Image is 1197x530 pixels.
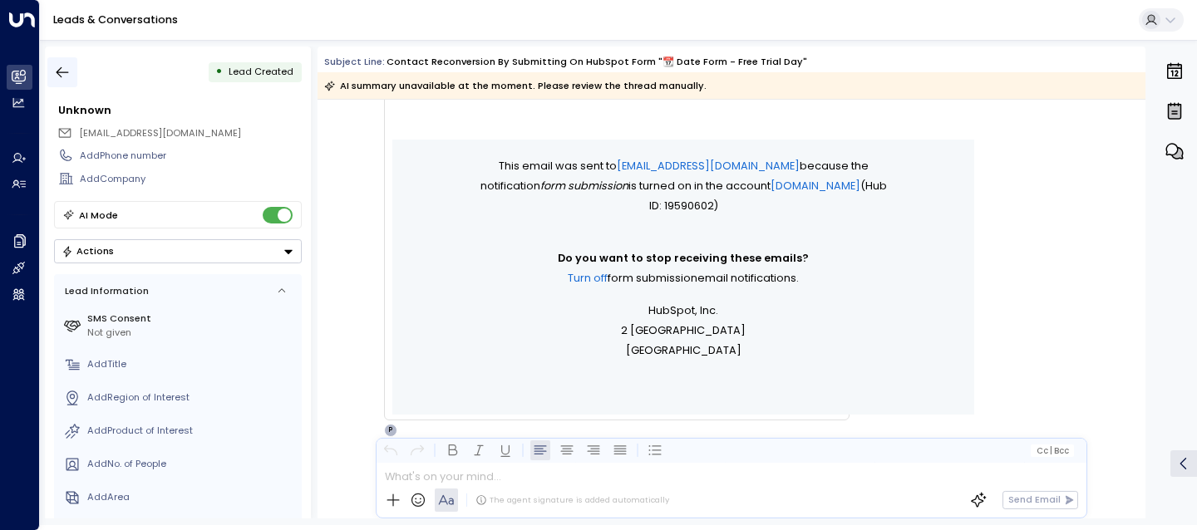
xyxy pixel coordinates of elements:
[324,55,385,68] span: Subject Line:
[617,156,800,176] a: [EMAIL_ADDRESS][DOMAIN_NAME]
[60,284,149,298] div: Lead Information
[381,440,401,460] button: Undo
[79,207,118,223] div: AI Mode
[771,176,860,196] a: [DOMAIN_NAME]
[475,301,891,361] p: HubSpot, Inc. 2 [GEOGRAPHIC_DATA] [GEOGRAPHIC_DATA]
[87,457,296,471] div: AddNo. of People
[1050,446,1052,455] span: |
[568,268,608,288] a: Turn off
[79,126,241,140] span: dmolocha@gmail.com
[80,172,301,186] div: AddCompany
[407,440,427,460] button: Redo
[608,268,697,288] span: Form submission
[1031,444,1074,457] button: Cc|Bcc
[80,149,301,163] div: AddPhone number
[62,245,114,257] div: Actions
[87,390,296,405] div: AddRegion of Interest
[87,357,296,371] div: AddTitle
[384,424,397,437] div: P
[229,65,293,78] span: Lead Created
[58,102,301,118] div: Unknown
[54,239,302,263] button: Actions
[87,312,296,326] label: SMS Consent
[87,424,296,438] div: AddProduct of Interest
[87,490,296,504] div: AddArea
[558,248,809,268] span: Do you want to stop receiving these emails?
[475,268,891,288] p: email notifications.
[475,494,669,506] div: The agent signature is added automatically
[1037,446,1069,455] span: Cc Bcc
[215,60,223,84] div: •
[53,12,178,27] a: Leads & Conversations
[54,239,302,263] div: Button group with a nested menu
[79,126,241,140] span: [EMAIL_ADDRESS][DOMAIN_NAME]
[387,55,807,69] div: Contact reconversion by submitting on HubSpot Form "📆 Date Form - Free Trial Day"
[475,156,891,216] p: This email was sent to because the notification is turned on in the account (Hub ID: 19590602)
[87,326,296,340] div: Not given
[324,77,707,94] div: AI summary unavailable at the moment. Please review the thread manually.
[540,176,628,196] span: Form submission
